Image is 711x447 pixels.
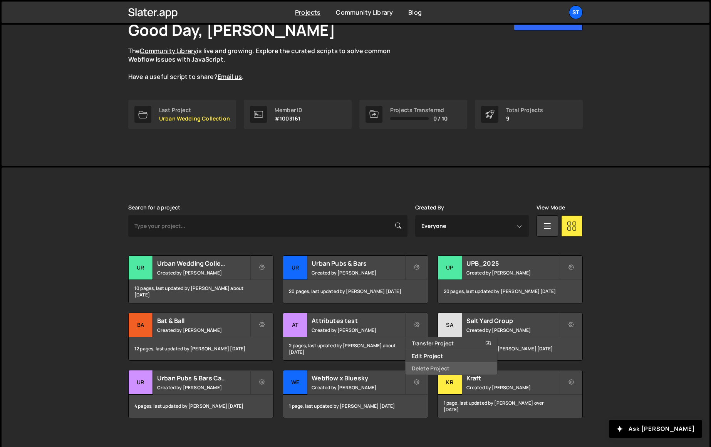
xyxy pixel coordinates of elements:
div: Projects Transferred [390,107,448,113]
small: Created by [PERSON_NAME] [312,270,404,276]
div: Sa [438,313,462,337]
div: 20 pages, last updated by [PERSON_NAME] [DATE] [283,280,428,303]
label: Created By [415,204,444,211]
a: Community Library [336,8,393,17]
a: Ur Urban Pubs & Bars Careers Created by [PERSON_NAME] 4 pages, last updated by [PERSON_NAME] [DATE] [128,370,273,418]
a: Kr Kraft Created by [PERSON_NAME] 1 page, last updated by [PERSON_NAME] over [DATE] [438,370,583,418]
small: Created by [PERSON_NAME] [466,384,559,391]
div: 4 pages, last updated by [PERSON_NAME] [DATE] [129,395,273,418]
div: We [283,370,307,395]
div: 2 pages, last updated by [PERSON_NAME] about [DATE] [283,337,428,360]
p: 9 [506,116,543,122]
div: 20 pages, last updated by [PERSON_NAME] [DATE] [438,280,582,303]
a: Email us [218,72,242,81]
div: 3 pages, last updated by [PERSON_NAME] [DATE] [438,337,582,360]
div: At [283,313,307,337]
div: Ur [129,370,153,395]
a: UP UPB_2025 Created by [PERSON_NAME] 20 pages, last updated by [PERSON_NAME] [DATE] [438,255,583,303]
h2: Bat & Ball [157,316,250,325]
a: Ur Urban Pubs & Bars Created by [PERSON_NAME] 20 pages, last updated by [PERSON_NAME] [DATE] [283,255,428,303]
p: #1003161 [275,116,302,122]
div: Kr [438,370,462,395]
a: Projects [295,8,320,17]
input: Type your project... [128,215,407,237]
div: Ba [129,313,153,337]
a: Ba Bat & Ball Created by [PERSON_NAME] 12 pages, last updated by [PERSON_NAME] [DATE] [128,313,273,361]
h2: Kraft [466,374,559,382]
a: Blog [408,8,422,17]
h2: Salt Yard Group [466,316,559,325]
p: The is live and growing. Explore the curated scripts to solve common Webflow issues with JavaScri... [128,47,406,81]
div: Total Projects [506,107,543,113]
a: st [569,5,583,19]
a: Transfer Project [406,337,497,350]
p: Urban Wedding Collection [159,116,230,122]
a: Sa Salt Yard Group Created by [PERSON_NAME] 3 pages, last updated by [PERSON_NAME] [DATE] [438,313,583,361]
h2: Urban Pubs & Bars Careers [157,374,250,382]
label: View Mode [537,204,565,211]
h2: UPB_2025 [466,259,559,268]
h2: Attributes test [312,316,404,325]
small: Created by [PERSON_NAME] [157,384,250,391]
a: Ur Urban Wedding Collection Created by [PERSON_NAME] 10 pages, last updated by [PERSON_NAME] abou... [128,255,273,303]
small: Created by [PERSON_NAME] [312,384,404,391]
div: UP [438,256,462,280]
small: Created by [PERSON_NAME] [312,327,404,333]
a: Community Library [140,47,197,55]
div: 12 pages, last updated by [PERSON_NAME] [DATE] [129,337,273,360]
span: 0 / 10 [433,116,448,122]
small: Created by [PERSON_NAME] [157,270,250,276]
div: Last Project [159,107,230,113]
a: Edit Project [406,350,497,362]
h2: Urban Wedding Collection [157,259,250,268]
small: Created by [PERSON_NAME] [466,327,559,333]
label: Search for a project [128,204,180,211]
a: We Webflow x Bluesky Created by [PERSON_NAME] 1 page, last updated by [PERSON_NAME] [DATE] [283,370,428,418]
div: 1 page, last updated by [PERSON_NAME] over [DATE] [438,395,582,418]
div: Ur [283,256,307,280]
h1: Good Day, [PERSON_NAME] [128,19,335,40]
small: Created by [PERSON_NAME] [157,327,250,333]
small: Created by [PERSON_NAME] [466,270,559,276]
div: 1 page, last updated by [PERSON_NAME] [DATE] [283,395,428,418]
button: Ask [PERSON_NAME] [609,420,702,438]
a: Delete Project [406,362,497,375]
div: 10 pages, last updated by [PERSON_NAME] about [DATE] [129,280,273,303]
h2: Urban Pubs & Bars [312,259,404,268]
h2: Webflow x Bluesky [312,374,404,382]
a: Last Project Urban Wedding Collection [128,100,236,129]
div: Member ID [275,107,302,113]
a: At Attributes test Created by [PERSON_NAME] 2 pages, last updated by [PERSON_NAME] about [DATE] [283,313,428,361]
div: Ur [129,256,153,280]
